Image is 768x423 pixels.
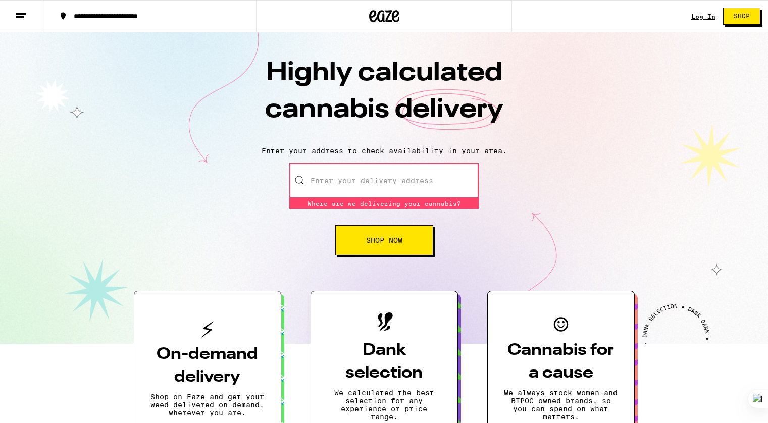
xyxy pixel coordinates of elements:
span: Shop Now [366,237,402,244]
div: Where are we delivering your cannabis? [289,198,479,209]
button: Shop Now [335,225,433,255]
p: Shop on Eaze and get your weed delivered on demand, wherever you are. [150,393,265,417]
p: We calculated the best selection for any experience or price range. [327,389,441,421]
p: Enter your address to check availability in your area. [10,147,758,155]
p: We always stock women and BIPOC owned brands, so you can spend on what matters. [504,389,618,421]
span: Shop [734,13,750,19]
button: Shop [723,8,760,25]
input: Enter your delivery address [289,163,479,198]
h3: Cannabis for a cause [504,339,618,385]
h3: Dank selection [327,339,441,385]
a: Log In [691,13,715,20]
a: Shop [715,8,768,25]
h3: On-demand delivery [150,343,265,389]
h1: Highly calculated cannabis delivery [208,55,561,139]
